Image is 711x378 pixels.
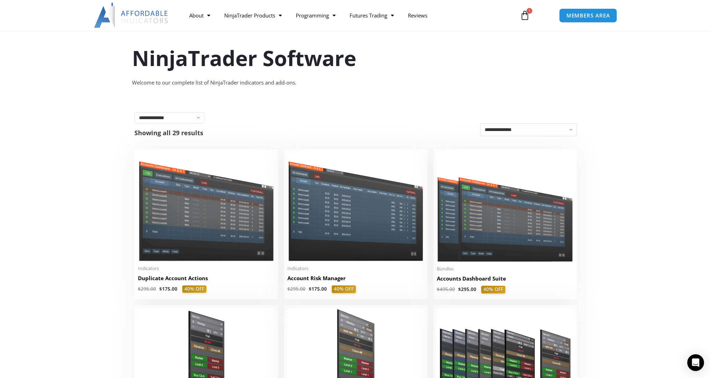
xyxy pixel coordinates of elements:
span: $ [437,286,440,292]
span: $ [458,286,461,292]
bdi: 175.00 [159,286,177,292]
h2: Duplicate Account Actions [138,275,274,282]
bdi: 295.00 [287,286,306,292]
span: Bundles [437,266,573,272]
a: 1 [510,5,540,26]
a: Programming [289,7,343,23]
h1: NinjaTrader Software [132,43,579,73]
bdi: 295.00 [458,286,476,292]
select: Shop order [480,123,577,136]
a: About [182,7,217,23]
bdi: 175.00 [309,286,327,292]
span: MEMBERS AREA [566,13,610,18]
bdi: 295.00 [138,286,156,292]
a: MEMBERS AREA [559,8,617,23]
img: LogoAI | Affordable Indicators – NinjaTrader [94,3,169,28]
span: Indicators [138,266,274,271]
span: $ [309,286,311,292]
div: Open Intercom Messenger [687,354,704,371]
bdi: 495.00 [437,286,455,292]
img: Duplicate Account Actions [138,153,274,261]
a: Duplicate Account Actions [138,275,274,285]
span: $ [287,286,290,292]
span: Indicators [287,266,424,271]
a: NinjaTrader Products [217,7,289,23]
a: Accounts Dashboard Suite [437,275,573,286]
a: Reviews [401,7,434,23]
a: Account Risk Manager [287,275,424,285]
span: $ [159,286,162,292]
img: Account Risk Manager [287,153,424,261]
span: 40% OFF [332,285,356,293]
div: Welcome to our complete list of NinjaTrader indicators and add-ons. [132,78,579,88]
p: Showing all 29 results [134,130,203,136]
span: $ [138,286,141,292]
img: Accounts Dashboard Suite [437,153,573,262]
span: 40% OFF [182,285,206,293]
nav: Menu [182,7,512,23]
span: 40% OFF [481,286,505,293]
a: Futures Trading [343,7,401,23]
h2: Accounts Dashboard Suite [437,275,573,282]
h2: Account Risk Manager [287,275,424,282]
span: 1 [527,8,532,14]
